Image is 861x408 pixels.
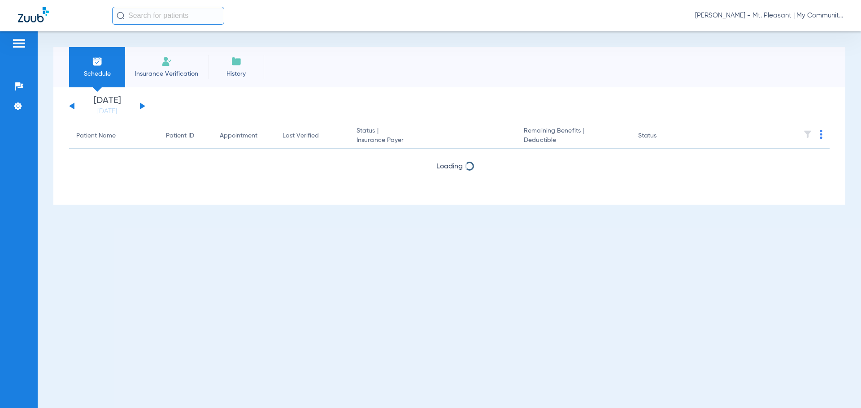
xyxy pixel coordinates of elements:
[76,131,116,141] div: Patient Name
[215,69,257,78] span: History
[231,56,242,67] img: History
[166,131,194,141] div: Patient ID
[166,131,205,141] div: Patient ID
[517,124,631,149] th: Remaining Benefits |
[436,163,463,170] span: Loading
[92,56,103,67] img: Schedule
[80,107,134,116] a: [DATE]
[76,69,118,78] span: Schedule
[524,136,623,145] span: Deductible
[220,131,268,141] div: Appointment
[803,130,812,139] img: filter.svg
[349,124,517,149] th: Status |
[12,38,26,49] img: hamburger-icon
[132,69,201,78] span: Insurance Verification
[820,130,822,139] img: group-dot-blue.svg
[283,131,342,141] div: Last Verified
[112,7,224,25] input: Search for patients
[631,124,691,149] th: Status
[18,7,49,22] img: Zuub Logo
[283,131,319,141] div: Last Verified
[76,131,152,141] div: Patient Name
[695,11,843,20] span: [PERSON_NAME] - Mt. Pleasant | My Community Dental Centers
[220,131,257,141] div: Appointment
[117,12,125,20] img: Search Icon
[80,96,134,116] li: [DATE]
[161,56,172,67] img: Manual Insurance Verification
[357,136,509,145] span: Insurance Payer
